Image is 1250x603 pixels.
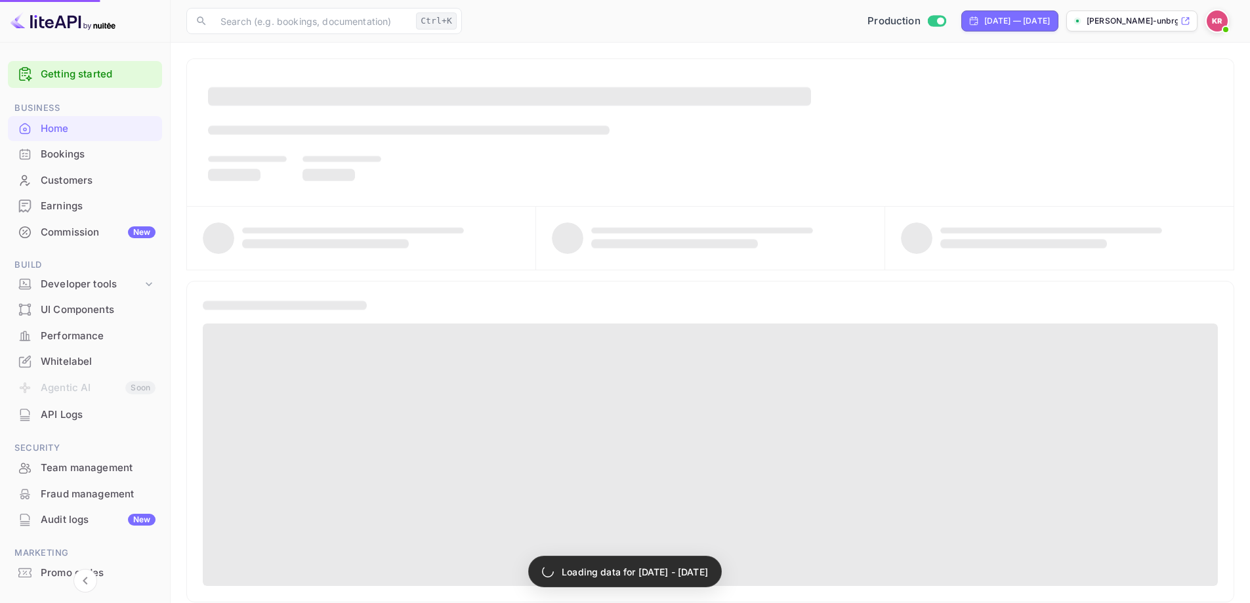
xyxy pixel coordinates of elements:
[8,349,162,373] a: Whitelabel
[8,220,162,245] div: CommissionNew
[8,455,162,480] a: Team management
[41,487,156,502] div: Fraud management
[8,402,162,428] div: API Logs
[41,302,156,318] div: UI Components
[8,349,162,375] div: Whitelabel
[562,565,708,579] p: Loading data for [DATE] - [DATE]
[213,8,411,34] input: Search (e.g. bookings, documentation)
[8,116,162,142] div: Home
[8,61,162,88] div: Getting started
[8,441,162,455] span: Security
[10,10,115,31] img: LiteAPI logo
[8,560,162,585] a: Promo codes
[128,226,156,238] div: New
[8,297,162,322] a: UI Components
[8,142,162,167] div: Bookings
[8,482,162,507] div: Fraud management
[73,569,97,593] button: Collapse navigation
[8,194,162,219] div: Earnings
[1087,15,1178,27] p: [PERSON_NAME]-unbrg.[PERSON_NAME]...
[8,482,162,506] a: Fraud management
[128,514,156,526] div: New
[41,225,156,240] div: Commission
[41,512,156,528] div: Audit logs
[8,142,162,166] a: Bookings
[8,101,162,115] span: Business
[8,507,162,531] a: Audit logsNew
[8,220,162,244] a: CommissionNew
[8,168,162,194] div: Customers
[41,329,156,344] div: Performance
[41,277,142,292] div: Developer tools
[8,546,162,560] span: Marketing
[862,14,951,29] div: Switch to Sandbox mode
[41,67,156,82] a: Getting started
[41,147,156,162] div: Bookings
[41,354,156,369] div: Whitelabel
[8,402,162,426] a: API Logs
[8,194,162,218] a: Earnings
[41,121,156,136] div: Home
[8,323,162,349] div: Performance
[41,461,156,476] div: Team management
[41,407,156,423] div: API Logs
[8,168,162,192] a: Customers
[8,507,162,533] div: Audit logsNew
[41,566,156,581] div: Promo codes
[8,560,162,586] div: Promo codes
[8,323,162,348] a: Performance
[41,173,156,188] div: Customers
[984,15,1050,27] div: [DATE] — [DATE]
[867,14,921,29] span: Production
[41,199,156,214] div: Earnings
[416,12,457,30] div: Ctrl+K
[8,455,162,481] div: Team management
[8,258,162,272] span: Build
[1207,10,1228,31] img: Kobus Roux
[8,297,162,323] div: UI Components
[8,116,162,140] a: Home
[8,273,162,296] div: Developer tools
